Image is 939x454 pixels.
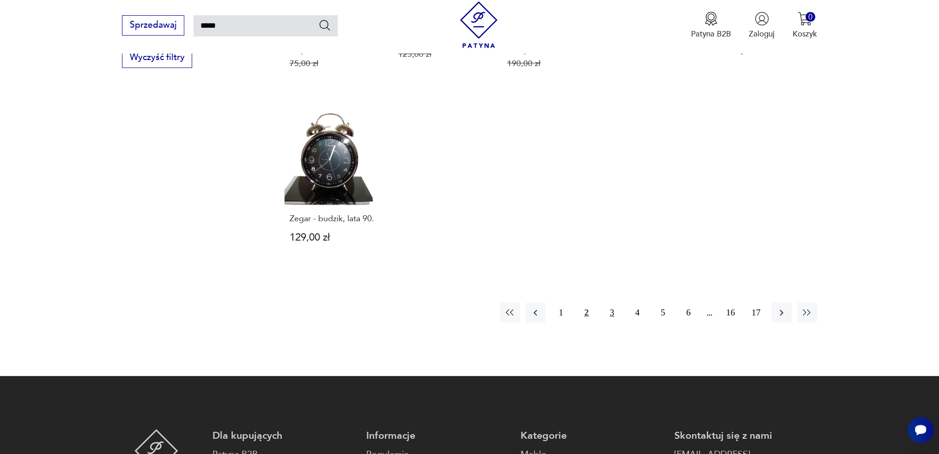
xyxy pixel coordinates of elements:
p: 56,25 zł [290,46,377,55]
p: 129,00 zł [290,233,377,242]
p: Kategorie [521,429,663,442]
a: Sprzedawaj [122,22,184,30]
button: 1 [551,303,571,322]
img: Patyna - sklep z meblami i dekoracjami vintage [455,1,502,48]
p: Dla kupujących [212,429,355,442]
iframe: Smartsupp widget button [908,417,933,443]
button: 5 [653,303,673,322]
img: Ikonka użytkownika [755,12,769,26]
button: 0Koszyk [793,12,817,39]
button: 3 [602,303,622,322]
p: Zaloguj [749,29,775,39]
p: Skontaktuj się z nami [674,429,817,442]
p: 190,00 zł [507,59,594,68]
a: Zegar - budzik, lata 90.Zegar - budzik, lata 90.129,00 zł [285,108,382,264]
button: 2 [576,303,596,322]
p: 75,00 zł [290,59,377,68]
img: Ikona medalu [704,12,718,26]
button: Szukaj [318,18,332,32]
button: 6 [679,303,698,322]
div: 0 [806,12,815,22]
p: Koszyk [793,29,817,39]
a: Ikona medaluPatyna B2B [691,12,731,39]
img: Ikona koszyka [798,12,812,26]
button: 17 [746,303,766,322]
button: 16 [721,303,740,322]
p: Informacje [366,429,509,442]
button: 4 [627,303,647,322]
p: 125,00 zł [398,49,486,59]
p: 142,50 zł [507,46,594,55]
p: Patyna B2B [691,29,731,39]
button: Sprzedawaj [122,15,184,36]
button: Patyna B2B [691,12,731,39]
button: Wyczyść filtry [122,48,192,68]
button: Zaloguj [749,12,775,39]
p: 895,00 zł [724,46,812,55]
h3: Zegar - budzik, lata 90. [290,214,377,224]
